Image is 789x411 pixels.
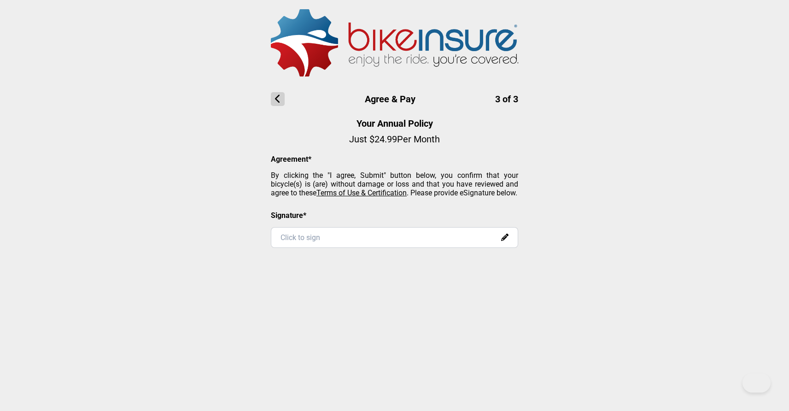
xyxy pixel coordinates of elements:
strong: Agreement* [271,155,311,164]
h2: Your Annual Policy [271,118,518,129]
h1: Agree & Pay [271,92,518,106]
iframe: Toggle Customer Support [742,373,771,393]
span: 3 of 3 [495,94,518,105]
p: Just $ 24.99 Per Month [271,134,518,145]
u: Terms of Use & Certification [316,188,407,197]
div: Click to sign [271,227,518,248]
p: Signature* [271,211,518,220]
p: By clicking the "I agree, Submit" button below, you confirm that your bicycle(s) is (are) without... [271,171,518,197]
